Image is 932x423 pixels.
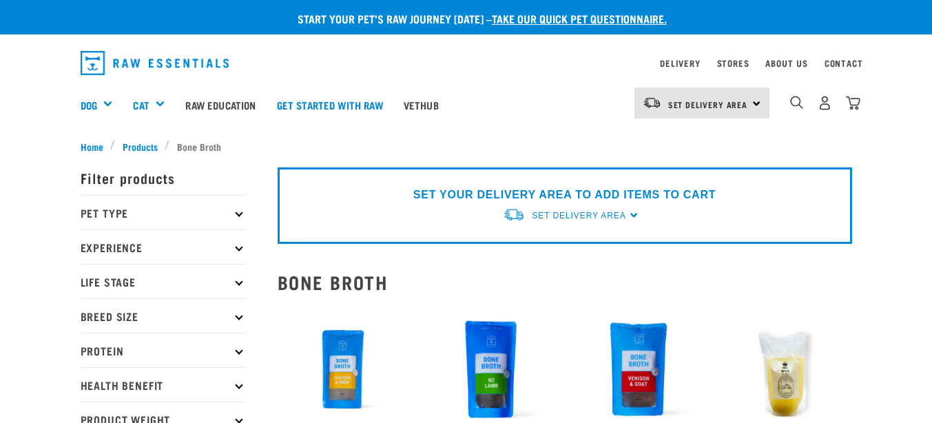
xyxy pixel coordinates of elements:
[413,187,716,203] p: SET YOUR DELIVERY AREA TO ADD ITEMS TO CART
[81,333,246,367] p: Protein
[717,61,749,65] a: Stores
[267,77,393,132] a: Get started with Raw
[81,97,97,113] a: Dog
[81,229,246,264] p: Experience
[790,96,803,109] img: home-icon-1@2x.png
[660,61,700,65] a: Delivery
[81,139,111,154] a: Home
[818,96,832,110] img: user.png
[81,139,852,154] nav: breadcrumbs
[643,96,661,109] img: van-moving.png
[81,195,246,229] p: Pet Type
[765,61,807,65] a: About Us
[81,367,246,402] p: Health Benefit
[115,139,165,154] a: Products
[668,102,748,107] span: Set Delivery Area
[492,15,667,21] a: take our quick pet questionnaire.
[123,139,158,154] span: Products
[70,45,863,81] nav: dropdown navigation
[81,161,246,195] p: Filter products
[133,97,149,113] a: Cat
[81,51,229,75] img: Raw Essentials Logo
[393,77,449,132] a: Vethub
[175,77,266,132] a: Raw Education
[503,207,525,222] img: van-moving.png
[532,211,625,220] span: Set Delivery Area
[846,96,860,110] img: home-icon@2x.png
[81,139,103,154] span: Home
[81,298,246,333] p: Breed Size
[278,271,852,293] h2: Bone Broth
[825,61,863,65] a: Contact
[81,264,246,298] p: Life Stage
